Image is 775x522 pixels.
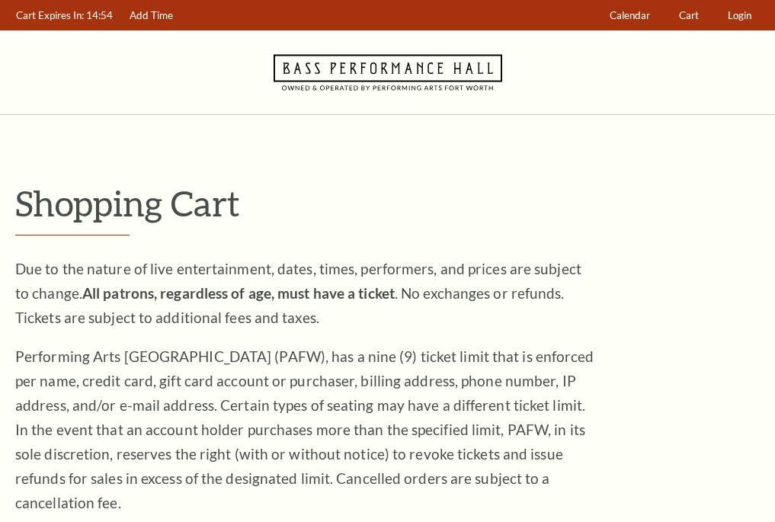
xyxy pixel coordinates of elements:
[86,9,113,21] span: 14:54
[15,184,760,223] p: Shopping Cart
[123,1,181,30] a: Add Time
[672,1,706,30] a: Cart
[603,1,658,30] a: Calendar
[16,9,84,21] span: Cart Expires In:
[82,284,395,302] strong: All patrons, regardless of age, must have a ticket
[610,9,650,21] span: Calendar
[728,9,751,21] span: Login
[15,344,594,515] p: Performing Arts [GEOGRAPHIC_DATA] (PAFW), has a nine (9) ticket limit that is enforced per name, ...
[15,260,581,326] span: Due to the nature of live entertainment, dates, times, performers, and prices are subject to chan...
[721,1,759,30] a: Login
[679,9,699,21] span: Cart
